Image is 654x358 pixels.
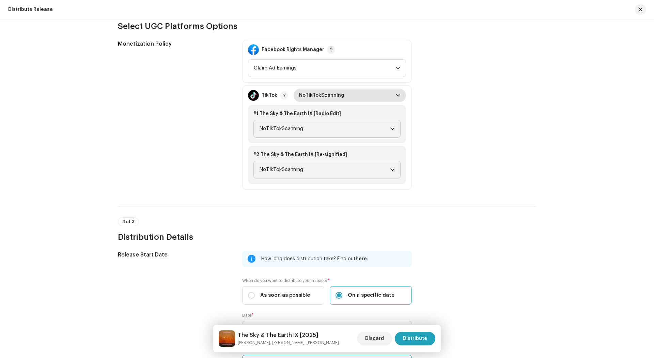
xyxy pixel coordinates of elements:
div: #1 The Sky & The Earth IX [Radio Edit] [253,110,401,117]
span: 3 of 3 [122,220,135,224]
img: 6a1cc099-b8f1-4d44-a134-049168839a17 [219,330,235,347]
h5: Release Start Date [118,251,231,259]
div: Facebook Rights Manager [262,47,324,52]
label: When do you want to distribute your release? [242,278,412,283]
small: The Sky & The Earth IX [2025] [238,339,339,346]
span: Distribute [403,332,427,345]
span: As soon as possible [260,292,310,299]
div: dropdown trigger [395,60,400,77]
span: NoTikTokScanning [299,89,396,102]
div: How long does distribution take? Find out . [261,255,406,263]
div: TikTok [262,93,277,98]
span: NoTikTokScanning [259,120,390,137]
span: On a specific date [348,292,394,299]
h5: The Sky & The Earth IX [2025] [238,331,339,339]
div: dropdown trigger [390,161,395,178]
span: NoTikTokScanning [259,161,390,178]
div: dropdown trigger [390,120,395,137]
span: Claim Ad Earnings [254,60,395,77]
span: here [356,256,367,261]
button: Discard [357,332,392,345]
h3: Distribution Details [118,232,536,243]
div: #2 The Sky & The Earth IX [Re-signified] [253,151,401,158]
input: Select Date [242,321,412,339]
h5: Monetization Policy [118,40,231,48]
label: Date [242,313,254,318]
button: Distribute [395,332,435,345]
h3: Select UGC Platforms Options [118,21,536,32]
span: Discard [365,332,384,345]
div: dropdown trigger [396,89,401,102]
div: Distribute Release [8,7,53,12]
